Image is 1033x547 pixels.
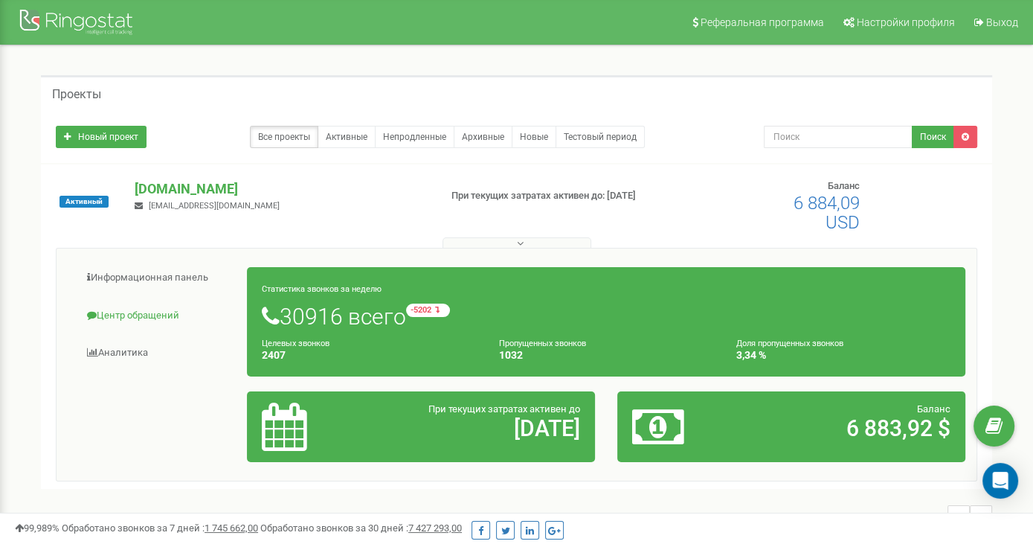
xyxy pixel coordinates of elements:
[376,416,580,441] h2: [DATE]
[793,193,859,233] span: 6 884,09 USD
[736,339,843,348] small: Доля пропущенных звонков
[250,126,318,148] a: Все проекты
[262,284,382,294] small: Статистика звонков за неделю
[499,339,586,348] small: Пропущенных звонков
[260,522,462,534] span: Обработано звонков за 30 дней :
[746,416,950,441] h2: 6 883,92 $
[764,126,913,148] input: Поиск
[701,16,824,28] span: Реферальная программа
[52,88,101,101] h5: Проекты
[917,403,950,415] span: Баланс
[262,350,477,361] h4: 2407
[262,339,329,348] small: Целевых звонков
[904,490,992,543] nav: ...
[428,403,580,415] span: При текущих затратах активен до
[59,196,109,208] span: Активный
[454,126,512,148] a: Архивные
[62,522,258,534] span: Обработано звонков за 7 дней :
[135,179,427,199] p: [DOMAIN_NAME]
[205,522,258,534] u: 1 745 662,00
[827,180,859,191] span: Баланс
[904,505,947,528] span: 1 - 1 of 1
[375,126,454,148] a: Непродленные
[68,298,248,334] a: Центр обращений
[857,16,955,28] span: Настройки профиля
[912,126,954,148] button: Поиск
[736,350,950,361] h4: 3,34 %
[986,16,1018,28] span: Выход
[68,335,248,371] a: Аналитика
[68,260,248,296] a: Информационная панель
[318,126,376,148] a: Активные
[556,126,645,148] a: Тестовый период
[406,304,450,317] small: -5202
[262,304,950,329] h1: 30916 всего
[149,201,280,211] span: [EMAIL_ADDRESS][DOMAIN_NAME]
[499,350,714,361] h4: 1032
[512,126,556,148] a: Новые
[15,522,59,534] span: 99,989%
[56,126,147,148] a: Новый проект
[408,522,462,534] u: 7 427 293,00
[982,463,1018,499] div: Open Intercom Messenger
[451,189,665,203] p: При текущих затратах активен до: [DATE]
